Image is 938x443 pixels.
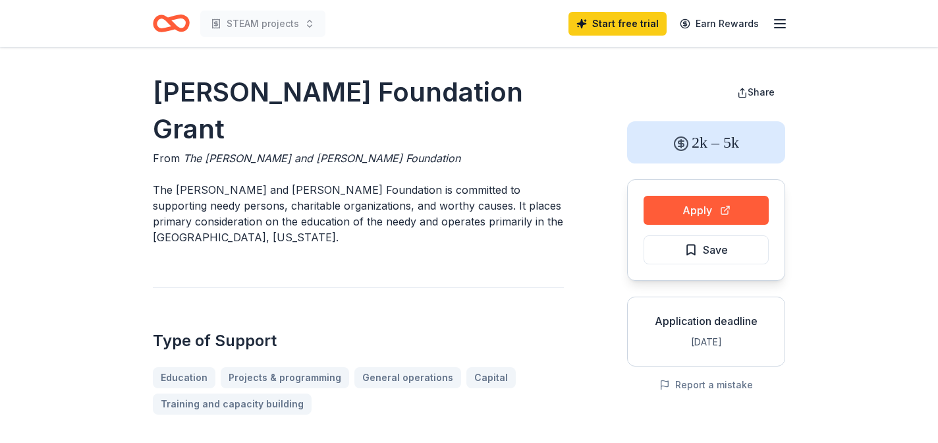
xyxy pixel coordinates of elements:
[644,235,769,264] button: Save
[638,313,774,329] div: Application deadline
[727,79,785,105] button: Share
[659,377,753,393] button: Report a mistake
[153,182,564,245] p: The [PERSON_NAME] and [PERSON_NAME] Foundation is committed to supporting needy persons, charitab...
[200,11,325,37] button: STEAM projects
[153,330,564,351] h2: Type of Support
[568,12,667,36] a: Start free trial
[153,74,564,148] h1: [PERSON_NAME] Foundation Grant
[221,367,349,388] a: Projects & programming
[672,12,767,36] a: Earn Rewards
[354,367,461,388] a: General operations
[153,394,312,415] a: Training and capacity building
[627,121,785,163] div: 2k – 5k
[153,8,190,39] a: Home
[748,86,775,98] span: Share
[703,241,728,258] span: Save
[153,367,215,388] a: Education
[153,150,564,166] div: From
[638,334,774,350] div: [DATE]
[183,152,460,165] span: The [PERSON_NAME] and [PERSON_NAME] Foundation
[644,196,769,225] button: Apply
[227,16,299,32] span: STEAM projects
[466,367,516,388] a: Capital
